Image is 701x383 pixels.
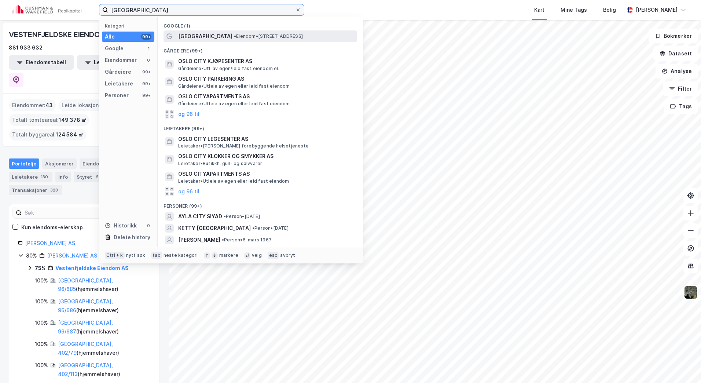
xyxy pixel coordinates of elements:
div: ( hjemmelshaver ) [58,318,151,336]
button: Filter [663,81,698,96]
div: ( hjemmelshaver ) [58,276,151,294]
span: Gårdeiere • Utleie av egen eller leid fast eiendom [178,101,290,107]
span: Gårdeiere • Utleie av egen eller leid fast eiendom [178,83,290,89]
div: Leietakere [105,79,133,88]
div: markere [219,252,238,258]
div: neste kategori [164,252,198,258]
span: KETTY [GEOGRAPHIC_DATA] [178,224,251,233]
div: ( hjemmelshaver ) [58,340,151,357]
div: ( hjemmelshaver ) [58,361,151,379]
div: Google [105,44,124,53]
input: Søk [22,207,102,218]
div: tab [151,252,162,259]
span: Eiendom • [STREET_ADDRESS] [234,33,303,39]
span: 149 378 ㎡ [59,116,87,124]
div: 99+ [141,81,151,87]
span: [PERSON_NAME] [178,236,220,244]
div: 80% [26,251,37,260]
span: OSLO CITYAPARTMENTS AS [178,169,354,178]
div: Ctrl + k [105,252,125,259]
div: Leide lokasjoner : [59,99,111,111]
span: Leietaker • Utleie av egen eller leid fast eiendom [178,178,289,184]
div: 99+ [141,92,151,98]
div: Kart [534,6,544,14]
div: 100% [35,318,48,327]
div: 130 [39,173,49,180]
span: OSLO CITY KJØPESENTER AS [178,57,354,66]
a: Vestenfjeldske Eiendom AS [55,265,129,271]
div: Portefølje [9,158,39,169]
div: 0 [146,223,151,229]
span: [GEOGRAPHIC_DATA] [178,32,232,41]
a: [GEOGRAPHIC_DATA], 96/686 [58,298,113,313]
div: 99+ [141,69,151,75]
span: Person • 6. mars 1967 [222,237,272,243]
div: Kategori [105,23,154,29]
div: 100% [35,276,48,285]
div: velg [252,252,262,258]
div: 100% [35,340,48,349]
div: Personer [105,91,129,100]
div: Totalt byggareal : [9,129,86,141]
a: [GEOGRAPHIC_DATA], 96/687 [58,320,113,335]
span: Leietaker • Butikkh. gull- og sølvvarer [178,161,262,167]
span: • [222,237,224,242]
div: Aksjonærer [42,158,77,169]
button: Eiendomstabell [9,55,74,70]
div: Totalt tomteareal : [9,114,89,126]
div: Mine Tags [561,6,587,14]
div: Styret [74,172,104,182]
div: 328 [49,186,59,194]
button: Analyse [656,64,698,79]
span: OSLO CITY PARKERING AS [178,74,354,83]
div: Gårdeiere [105,68,131,76]
button: Bokmerker [649,29,698,43]
button: og 96 til [178,110,199,118]
img: 9k= [684,285,698,299]
button: og 96 til [178,187,199,196]
div: 99+ [141,34,151,40]
a: [PERSON_NAME] AS [25,240,75,246]
button: Tags [664,99,698,114]
span: Person • [DATE] [224,214,260,219]
div: Transaksjoner [9,185,62,195]
div: 6 [93,173,101,180]
div: Historikk [105,221,137,230]
div: Kontrollprogram for chat [664,348,701,383]
div: Alle [105,32,115,41]
span: Person • [DATE] [252,225,289,231]
div: Eiendommer [105,56,137,65]
button: Leietakertabell [77,55,142,70]
span: 124 584 ㎡ [56,130,83,139]
span: OSLO CITYAPARTMENTS AS [178,92,354,101]
div: Eiendommer [80,158,126,169]
span: Leietaker • [PERSON_NAME] forebyggende helsetjeneste [178,143,309,149]
span: • [252,225,254,231]
span: OSLO CITY KLOKKER OG SMYKKER AS [178,152,354,161]
div: Leietakere [9,172,52,182]
div: Bolig [603,6,616,14]
div: 75% [35,264,45,273]
img: cushman-wakefield-realkapital-logo.202ea83816669bd177139c58696a8fa1.svg [12,5,81,15]
span: Gårdeiere • Utl. av egen/leid fast eiendom el. [178,66,279,72]
div: 1 [146,45,151,51]
input: Søk på adresse, matrikkel, gårdeiere, leietakere eller personer [108,4,295,15]
span: • [224,214,226,219]
div: Delete history [114,233,150,242]
div: Info [55,172,71,182]
div: 100% [35,361,48,370]
div: VESTENFJELDSKE EIENDOM AS [9,29,119,40]
div: Eiendommer : [9,99,56,111]
div: Gårdeiere (99+) [158,42,363,55]
div: ( hjemmelshaver ) [58,297,151,315]
a: [GEOGRAPHIC_DATA], 96/685 [58,277,113,292]
div: avbryt [280,252,295,258]
span: OSLO CITY LEGESENTER AS [178,135,354,143]
span: • [234,33,236,39]
a: [GEOGRAPHIC_DATA], 402/79 [58,341,113,356]
div: esc [268,252,279,259]
div: [PERSON_NAME] [636,6,678,14]
div: Kun eiendoms-eierskap [21,223,83,232]
button: Datasett [653,46,698,61]
span: AYLA CITY SIYAD [178,212,222,221]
